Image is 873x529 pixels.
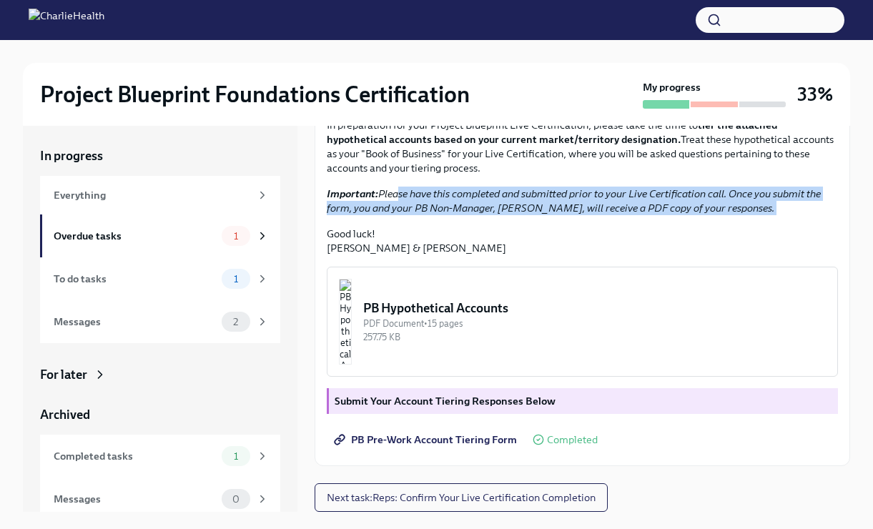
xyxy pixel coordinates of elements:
button: PB Hypothetical AccountsPDF Document•15 pages257.75 KB [327,267,838,377]
span: Completed [547,435,598,445]
span: 1 [225,274,247,285]
p: In preparation for your Project Blueprint Live Certification, please take the time to Treat these... [327,118,838,175]
span: Next task : Reps: Confirm Your Live Certification Completion [327,490,596,505]
p: Good luck! [PERSON_NAME] & [PERSON_NAME] [327,227,838,255]
div: Everything [54,187,250,203]
a: Overdue tasks1 [40,214,280,257]
a: Archived [40,406,280,423]
div: Messages [54,314,216,330]
span: PB Pre-Work Account Tiering Form [337,432,517,447]
img: PB Hypothetical Accounts [339,279,352,365]
h2: Project Blueprint Foundations Certification [40,80,470,109]
button: Next task:Reps: Confirm Your Live Certification Completion [315,483,608,512]
a: For later [40,366,280,383]
div: Overdue tasks [54,228,216,244]
a: In progress [40,147,280,164]
div: Completed tasks [54,448,216,464]
div: 257.75 KB [363,330,826,344]
span: 2 [225,317,247,327]
span: 1 [225,451,247,462]
a: PB Pre-Work Account Tiering Form [327,425,527,454]
a: Messages2 [40,300,280,343]
div: To do tasks [54,271,216,287]
div: Messages [54,491,216,507]
div: PB Hypothetical Accounts [363,300,826,317]
a: To do tasks1 [40,257,280,300]
strong: Submit Your Account Tiering Responses Below [335,395,556,407]
img: CharlieHealth [29,9,104,31]
a: Messages0 [40,478,280,520]
span: 1 [225,231,247,242]
div: For later [40,366,87,383]
div: PDF Document • 15 pages [363,317,826,330]
span: 0 [224,494,248,505]
a: Completed tasks1 [40,435,280,478]
strong: Important: [327,187,378,200]
strong: My progress [643,80,701,94]
a: Everything [40,176,280,214]
h3: 33% [797,81,833,107]
em: Please have this completed and submitted prior to your Live Certification call. Once you submit t... [327,187,821,214]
